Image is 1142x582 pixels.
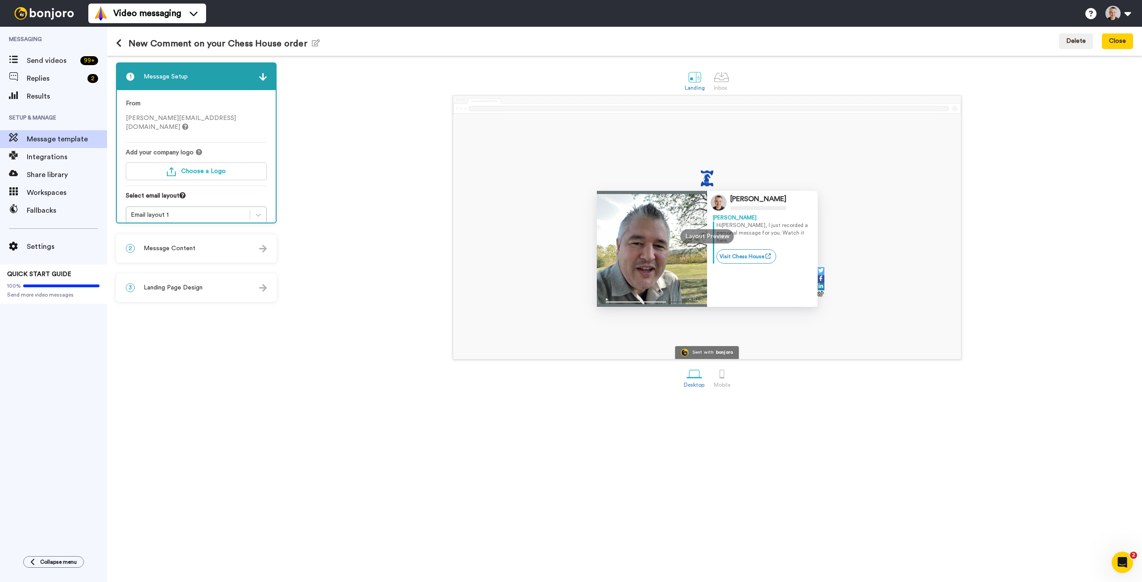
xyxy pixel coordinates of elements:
div: Inbox [714,85,729,91]
button: Collapse menu [23,556,84,568]
span: 100% [7,282,21,289]
div: Email layout 1 [131,211,245,219]
button: Delete [1059,33,1093,50]
div: Layout Preview [680,229,734,244]
span: Settings [27,241,107,252]
span: Share library [27,169,107,180]
div: 2 [87,74,98,83]
div: [PERSON_NAME] [730,195,786,203]
img: vm-color.svg [94,6,108,21]
span: 2 [1130,552,1137,559]
div: Mobile [714,382,730,388]
img: Profile Image [711,194,727,211]
a: Inbox [709,65,734,95]
span: Results [27,91,107,102]
a: Visit Chess House [716,249,776,264]
img: Bonjoro Logo [681,349,688,356]
iframe: Intercom live chat [1112,552,1133,573]
span: Replies [27,73,84,84]
span: Add your company logo [126,148,194,157]
div: [PERSON_NAME] [713,214,812,222]
img: arrow.svg [259,245,267,252]
span: Collapse menu [40,558,77,565]
span: 2 [126,244,135,253]
a: Mobile [709,362,735,392]
button: Choose a Logo [126,162,267,180]
span: Video messaging [113,7,181,20]
div: 3Landing Page Design [116,273,277,302]
label: From [126,99,141,108]
span: Fallbacks [27,205,107,216]
img: player-controls-full.svg [597,294,708,307]
span: Landing Page Design [144,283,203,292]
div: Select email layout [126,191,267,206]
span: Message Content [144,244,195,253]
span: 1 [126,72,135,81]
img: upload-turquoise.svg [167,167,176,176]
h1: New Comment on your Chess House order [116,38,320,49]
span: Choose a Logo [181,168,226,174]
p: Hi [PERSON_NAME] , I just recorded a personal message for you. Watch it here. [716,222,812,244]
button: Close [1102,33,1133,50]
span: Integrations [27,152,107,162]
span: QUICK START GUIDE [7,271,71,277]
span: [PERSON_NAME][EMAIL_ADDRESS][DOMAIN_NAME] [126,115,236,130]
span: Workspaces [27,187,107,198]
a: Landing [680,65,709,95]
div: Desktop [684,382,705,388]
img: bj-logo-header-white.svg [11,7,78,20]
img: arrow.svg [259,284,267,292]
span: Message template [27,134,107,144]
div: Sent with [692,350,714,355]
div: bonjoro [716,350,733,355]
div: 99 + [80,56,98,65]
span: Send videos [27,55,77,66]
img: ee0bf836-169d-45fd-a531-d2fe63abaa27 [701,170,713,186]
span: Send more video messages [7,291,100,298]
img: arrow.svg [259,73,267,81]
div: Landing [685,85,705,91]
a: Desktop [679,362,709,392]
span: 3 [126,283,135,292]
span: Message Setup [144,72,188,81]
div: 2Message Content [116,234,277,263]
